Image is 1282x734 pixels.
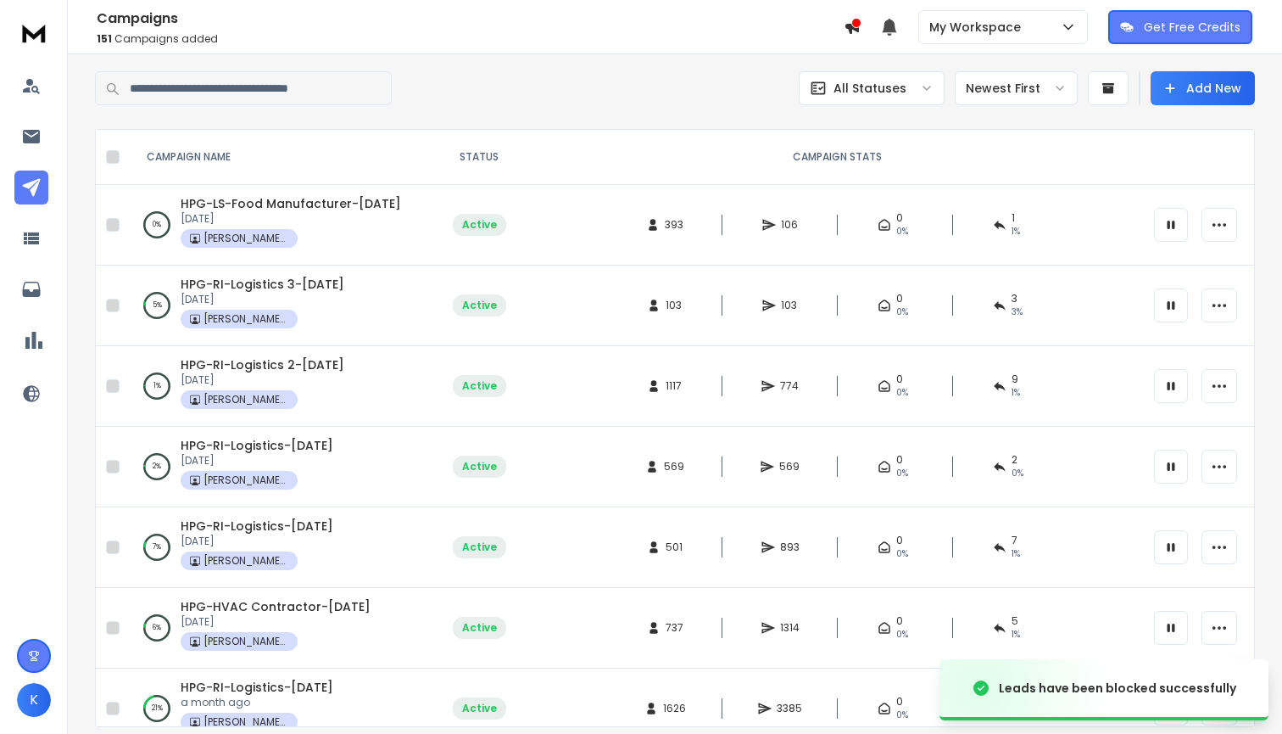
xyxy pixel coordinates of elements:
span: 0% [896,709,908,722]
p: [DATE] [181,535,333,548]
span: 1626 [663,702,686,715]
span: 1 % [1012,386,1020,400]
span: 5 [1012,614,1018,628]
div: Leads have been blocked successfully [999,680,1236,697]
span: 0% [896,628,908,642]
span: 1 [1012,211,1015,225]
span: 393 [665,218,683,232]
span: 0 [896,292,903,305]
p: 0 % [153,216,161,233]
p: [DATE] [181,293,344,306]
p: [PERSON_NAME] Property Group [203,715,288,729]
th: CAMPAIGN STATS [530,130,1144,185]
p: [PERSON_NAME] Property Group [203,232,288,245]
a: HPG-HVAC Contractor-[DATE] [181,598,371,615]
div: Active [462,299,497,312]
span: 774 [780,379,799,393]
span: 3 % [1012,305,1023,319]
button: K [17,683,51,717]
p: [DATE] [181,615,371,629]
span: 1314 [780,621,800,635]
p: [PERSON_NAME] Property Group [203,312,288,326]
a: HPG-RI-Logistics 2-[DATE] [181,356,344,373]
button: Add New [1151,71,1255,105]
span: 0 % [1012,467,1023,480]
div: Active [462,379,497,393]
span: 0% [896,225,908,238]
p: [DATE] [181,212,401,226]
p: [DATE] [181,454,333,468]
a: HPG-RI-Logistics-[DATE] [181,518,333,535]
span: 1 % [1012,547,1020,561]
span: 0% [896,467,908,480]
p: All Statuses [833,80,906,97]
p: 2 % [153,458,161,475]
span: 106 [781,218,798,232]
span: 3 [1012,292,1017,305]
a: HPG-RI-Logistics 3-[DATE] [181,276,344,293]
span: 7 [1012,534,1017,547]
p: [PERSON_NAME] Property Group [203,635,288,648]
td: 5%HPG-RI-Logistics 3-[DATE][DATE][PERSON_NAME] Property Group [126,266,428,346]
span: 737 [666,621,683,635]
p: a month ago [181,696,333,709]
span: 0% [896,547,908,561]
span: 0 [896,695,903,709]
div: Active [462,621,497,635]
a: HPG-LS-Food Manufacturer-[DATE] [181,195,401,212]
img: logo [17,17,51,48]
span: 9 [1012,373,1018,386]
span: 1 % [1012,628,1020,642]
p: 7 % [153,539,161,556]
th: STATUS [428,130,530,185]
span: 3385 [777,702,802,715]
td: 2%HPG-RI-Logistics-[DATE][DATE][PERSON_NAME] Property Group [126,427,428,507]
span: 0 [896,614,903,628]
span: 103 [781,299,798,312]
span: 151 [97,31,112,46]
td: 0%HPG-LS-Food Manufacturer-[DATE][DATE][PERSON_NAME] Property Group [126,185,428,266]
span: 501 [666,541,683,554]
th: CAMPAIGN NAME [126,130,428,185]
span: 103 [666,299,683,312]
span: 0 [896,534,903,547]
p: [DATE] [181,373,344,387]
p: 21 % [152,700,163,717]
p: Campaigns added [97,32,844,46]
p: [PERSON_NAME] Property Group [203,473,288,487]
td: 1%HPG-RI-Logistics 2-[DATE][DATE][PERSON_NAME] Property Group [126,346,428,427]
p: [PERSON_NAME] Property Group [203,393,288,406]
span: 569 [779,460,800,473]
p: My Workspace [929,19,1028,36]
span: 2 [1012,453,1017,467]
span: 0% [896,386,908,400]
a: HPG-RI-Logistics-[DATE] [181,437,333,454]
span: 0 [896,373,903,386]
p: [PERSON_NAME] Property Group [203,554,288,568]
td: 7%HPG-RI-Logistics-[DATE][DATE][PERSON_NAME] Property Group [126,507,428,588]
span: 1117 [666,379,683,393]
p: Get Free Credits [1144,19,1240,36]
span: 893 [780,541,800,554]
span: 0 [896,453,903,467]
a: HPG-RI-Logistics-[DATE] [181,679,333,696]
div: Active [462,460,497,473]
td: 6%HPG-HVAC Contractor-[DATE][DATE][PERSON_NAME] Property Group [126,588,428,669]
button: Newest First [955,71,1078,105]
div: Active [462,218,497,232]
span: 0 [896,211,903,225]
div: Active [462,702,497,715]
span: 1 % [1012,225,1020,238]
p: 6 % [153,619,161,636]
div: Active [462,541,497,554]
p: 1 % [153,378,161,395]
